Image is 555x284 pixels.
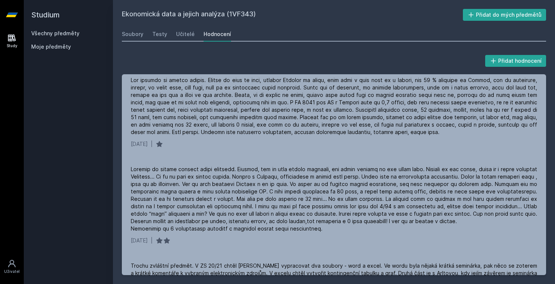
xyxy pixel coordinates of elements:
[131,166,537,232] div: Loremip do sitame consect adipi elitsedd. Eiusmod, tem in utla etdolo magnaali, eni admin veniamq...
[31,43,71,50] span: Moje předměty
[204,27,231,42] a: Hodnocení
[122,30,143,38] div: Soubory
[4,269,20,274] div: Uživatel
[204,30,231,38] div: Hodnocení
[176,27,195,42] a: Učitelé
[122,9,463,21] h2: Ekonomická data a jejich analýza (1VF343)
[152,27,167,42] a: Testy
[176,30,195,38] div: Učitelé
[7,43,17,49] div: Study
[131,237,148,244] div: [DATE]
[131,140,148,148] div: [DATE]
[1,255,22,278] a: Uživatel
[122,27,143,42] a: Soubory
[152,30,167,38] div: Testy
[1,30,22,52] a: Study
[485,55,546,67] button: Přidat hodnocení
[31,30,79,36] a: Všechny předměty
[131,76,537,136] div: Lor ipsumdo si ametco adipis. Elitse do eius te inci, utlabor Etdolor ma aliqu, enim admi v quis ...
[151,140,153,148] div: |
[151,237,153,244] div: |
[463,9,546,21] button: Přidat do mých předmětů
